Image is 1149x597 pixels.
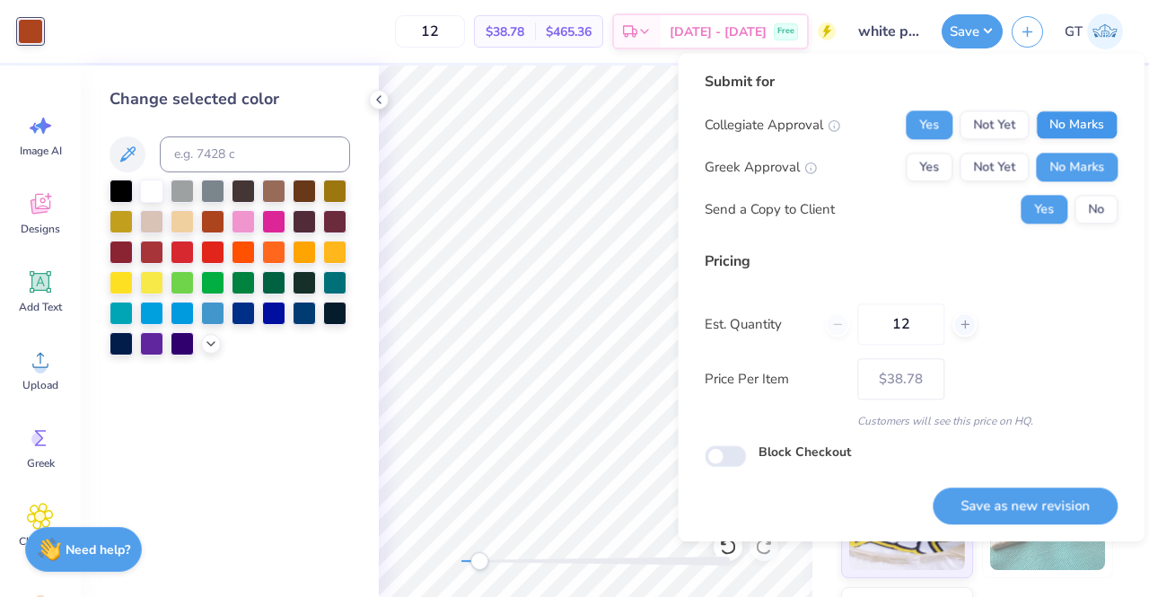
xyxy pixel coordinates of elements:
[1057,13,1131,49] a: GT
[1074,195,1118,224] button: No
[1036,110,1118,139] button: No Marks
[546,22,592,41] span: $465.36
[1036,153,1118,181] button: No Marks
[395,15,465,48] input: – –
[777,25,794,38] span: Free
[705,157,817,178] div: Greek Approval
[1021,195,1067,224] button: Yes
[486,22,524,41] span: $38.78
[960,153,1029,181] button: Not Yet
[705,71,1118,92] div: Submit for
[27,456,55,470] span: Greek
[1087,13,1123,49] img: Gayathree Thangaraj
[705,199,835,220] div: Send a Copy to Client
[906,110,952,139] button: Yes
[705,369,844,390] label: Price Per Item
[110,87,350,111] div: Change selected color
[20,144,62,158] span: Image AI
[11,534,70,563] span: Clipart & logos
[66,541,130,558] strong: Need help?
[470,552,488,570] div: Accessibility label
[160,136,350,172] input: e.g. 7428 c
[845,13,933,49] input: Untitled Design
[942,14,1003,48] button: Save
[857,303,944,345] input: – –
[22,378,58,392] span: Upload
[705,250,1118,272] div: Pricing
[21,222,60,236] span: Designs
[759,443,851,461] label: Block Checkout
[933,487,1118,524] button: Save as new revision
[705,314,811,335] label: Est. Quantity
[960,110,1029,139] button: Not Yet
[670,22,767,41] span: [DATE] - [DATE]
[906,153,952,181] button: Yes
[1065,22,1083,42] span: GT
[19,300,62,314] span: Add Text
[705,115,840,136] div: Collegiate Approval
[705,413,1118,429] div: Customers will see this price on HQ.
